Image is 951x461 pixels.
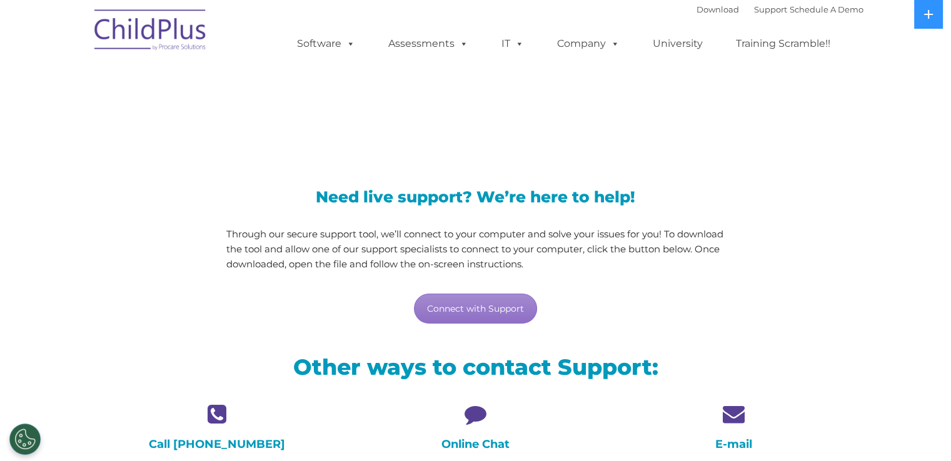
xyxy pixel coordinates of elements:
a: Support [754,4,787,14]
h4: Call [PHONE_NUMBER] [98,437,337,451]
span: LiveSupport with SplashTop [98,82,565,121]
h4: E-mail [614,437,853,451]
a: Download [697,4,739,14]
a: University [640,31,715,56]
a: Training Scramble!! [723,31,843,56]
font: | [697,4,863,14]
p: Through our secure support tool, we’ll connect to your computer and solve your issues for you! To... [226,227,725,272]
a: IT [489,31,536,56]
a: Software [284,31,368,56]
a: Company [545,31,632,56]
img: ChildPlus by Procare Solutions [88,1,213,63]
h3: Need live support? We’re here to help! [226,189,725,205]
h2: Other ways to contact Support: [98,353,854,381]
a: Assessments [376,31,481,56]
a: Connect with Support [414,294,537,324]
a: Schedule A Demo [790,4,863,14]
button: Cookies Settings [9,424,41,455]
h4: Online Chat [356,437,595,451]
